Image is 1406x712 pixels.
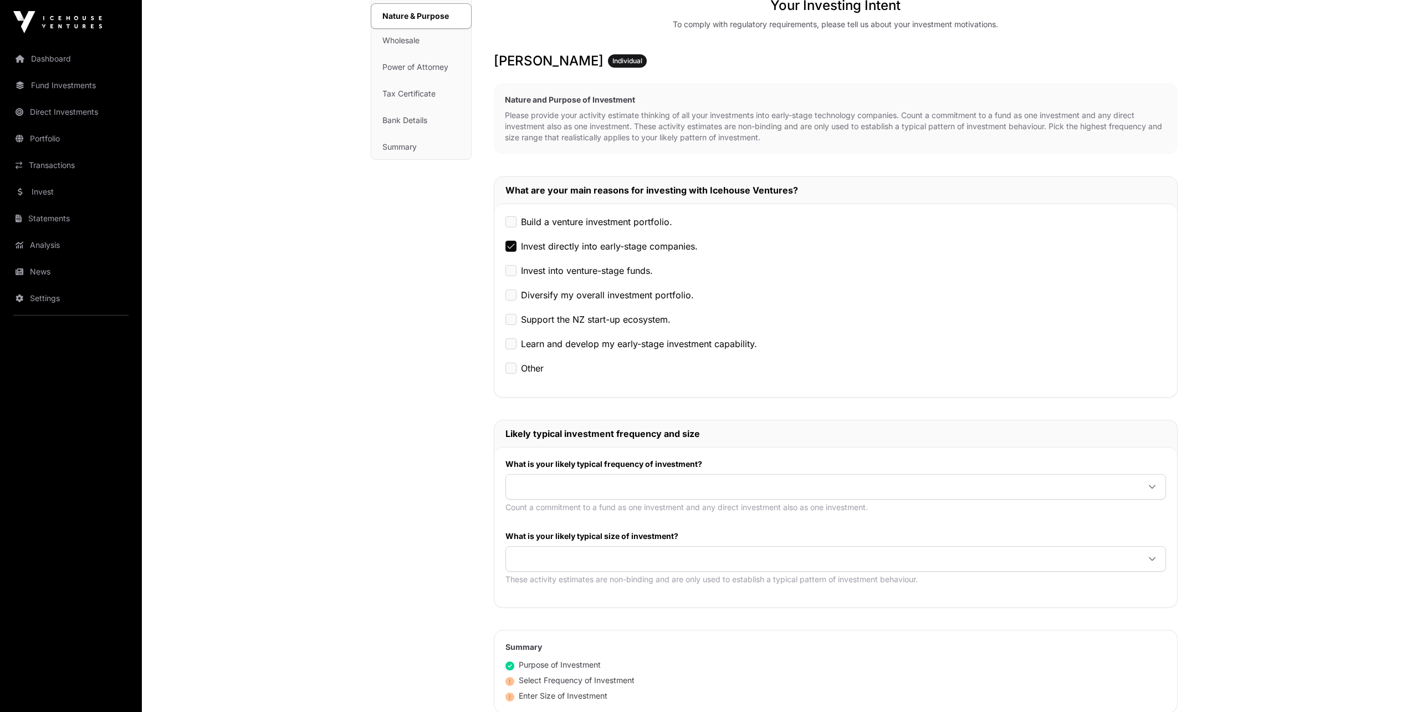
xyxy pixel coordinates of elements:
[494,52,1178,70] h3: [PERSON_NAME]
[1351,659,1406,712] iframe: Chat Widget
[13,11,102,33] img: Icehouse Ventures Logo
[505,110,1167,143] p: Please provide your activity estimate thinking of all your investments into early-stage technolog...
[9,286,133,311] a: Settings
[505,184,1166,197] h2: What are your main reasons for investing with Icehouse Ventures?
[9,180,133,204] a: Invest
[371,135,471,159] a: Summary
[505,574,1166,585] p: These activity estimates are non-binding and are only used to establish a typical pattern of inve...
[521,264,653,277] label: Invest into venture-stage funds.
[505,94,1167,105] h2: Nature and Purpose of Investment
[9,100,133,124] a: Direct Investments
[371,55,471,79] a: Power of Attorney
[505,459,1166,470] label: What is your likely typical frequency of investment?
[521,240,698,253] label: Invest directly into early-stage companies.
[521,337,757,350] label: Learn and develop my early-stage investment capability.
[9,153,133,177] a: Transactions
[9,260,133,284] a: News
[9,233,133,257] a: Analysis
[673,19,998,30] div: To comply with regulatory requirements, please tell us about your investment motivations.
[9,47,133,71] a: Dashboard
[371,28,471,53] a: Wholesale
[9,206,133,231] a: Statements
[371,82,471,106] a: Tax Certificate
[505,642,1166,653] h2: Summary
[521,288,694,302] label: Diversify my overall investment portfolio.
[371,108,471,133] a: Bank Details
[505,427,1166,440] h2: Likely typical investment frequency and size
[505,675,635,686] div: Select Frequency of Investment
[505,659,601,670] div: Purpose of Investment
[505,502,1166,513] p: Count a commitment to a fund as one investment and any direct investment also as one investment.
[521,215,672,228] label: Build a venture investment portfolio.
[521,362,544,375] label: Other
[505,531,1166,542] label: What is your likely typical size of investment?
[521,313,671,326] label: Support the NZ start-up ecosystem.
[505,690,607,701] div: Enter Size of Investment
[371,3,472,29] a: Nature & Purpose
[612,57,642,65] span: Individual
[9,73,133,98] a: Fund Investments
[9,126,133,151] a: Portfolio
